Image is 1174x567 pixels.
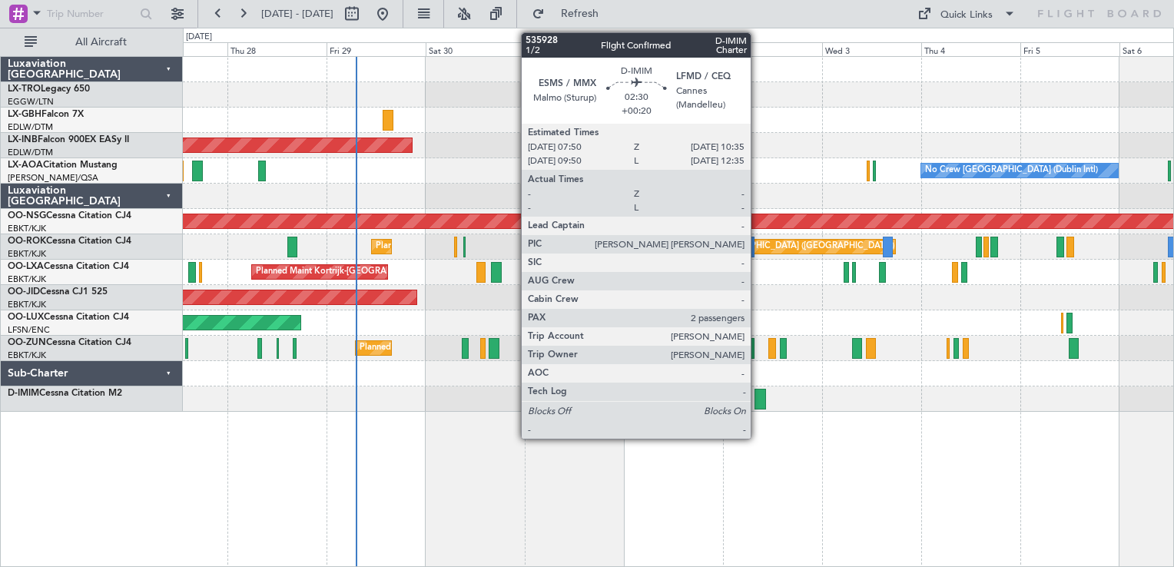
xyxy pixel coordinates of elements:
a: OO-NSGCessna Citation CJ4 [8,211,131,220]
a: EDLW/DTM [8,121,53,133]
span: OO-ROK [8,237,46,246]
span: OO-NSG [8,211,46,220]
a: EBKT/KJK [8,299,46,310]
div: Planned Maint Kortrijk-[GEOGRAPHIC_DATA] [661,286,840,309]
div: Sat 30 [426,42,525,56]
button: Refresh [525,2,617,26]
span: OO-ZUN [8,338,46,347]
a: OO-JIDCessna CJ1 525 [8,287,108,297]
span: LX-TRO [8,85,41,94]
span: D-IMIM [8,389,39,398]
a: EDLW/DTM [8,147,53,158]
a: EBKT/KJK [8,248,46,260]
div: Fri 5 [1020,42,1119,56]
div: Thu 4 [921,42,1020,56]
span: OO-LXA [8,262,44,271]
a: OO-ROKCessna Citation CJ4 [8,237,131,246]
span: [DATE] - [DATE] [261,7,333,21]
a: LX-GBHFalcon 7X [8,110,84,119]
span: LX-GBH [8,110,41,119]
div: [DATE] [186,31,212,44]
div: Fri 29 [327,42,426,56]
button: All Aircraft [17,30,167,55]
span: All Aircraft [40,37,162,48]
div: Planned Maint [GEOGRAPHIC_DATA] ([GEOGRAPHIC_DATA]) [652,235,894,258]
span: OO-LUX [8,313,44,322]
div: Planned Maint Kortrijk-[GEOGRAPHIC_DATA] [360,337,539,360]
button: Quick Links [910,2,1023,26]
a: LX-AOACitation Mustang [8,161,118,170]
a: LX-INBFalcon 900EX EASy II [8,135,129,144]
div: Wed 3 [822,42,921,56]
span: LX-INB [8,135,38,144]
span: OO-JID [8,287,40,297]
div: Planned Maint Kortrijk-[GEOGRAPHIC_DATA] [376,235,555,258]
span: Refresh [548,8,612,19]
div: Tue 2 [723,42,822,56]
input: Trip Number [47,2,135,25]
a: EBKT/KJK [8,350,46,361]
div: Mon 1 [624,42,723,56]
a: LFSN/ENC [8,324,50,336]
a: OO-LXACessna Citation CJ4 [8,262,129,271]
a: EBKT/KJK [8,274,46,285]
a: EBKT/KJK [8,223,46,234]
a: LX-TROLegacy 650 [8,85,90,94]
div: [DATE] [626,31,652,44]
div: Sun 31 [525,42,624,56]
span: LX-AOA [8,161,43,170]
div: Thu 28 [227,42,327,56]
a: D-IMIMCessna Citation M2 [8,389,122,398]
a: OO-ZUNCessna Citation CJ4 [8,338,131,347]
a: [PERSON_NAME]/QSA [8,172,98,184]
a: EGGW/LTN [8,96,54,108]
a: OO-LUXCessna Citation CJ4 [8,313,129,322]
div: No Crew [GEOGRAPHIC_DATA] (Dublin Intl) [925,159,1098,182]
div: Planned Maint Kortrijk-[GEOGRAPHIC_DATA] [256,260,435,283]
div: Quick Links [940,8,993,23]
